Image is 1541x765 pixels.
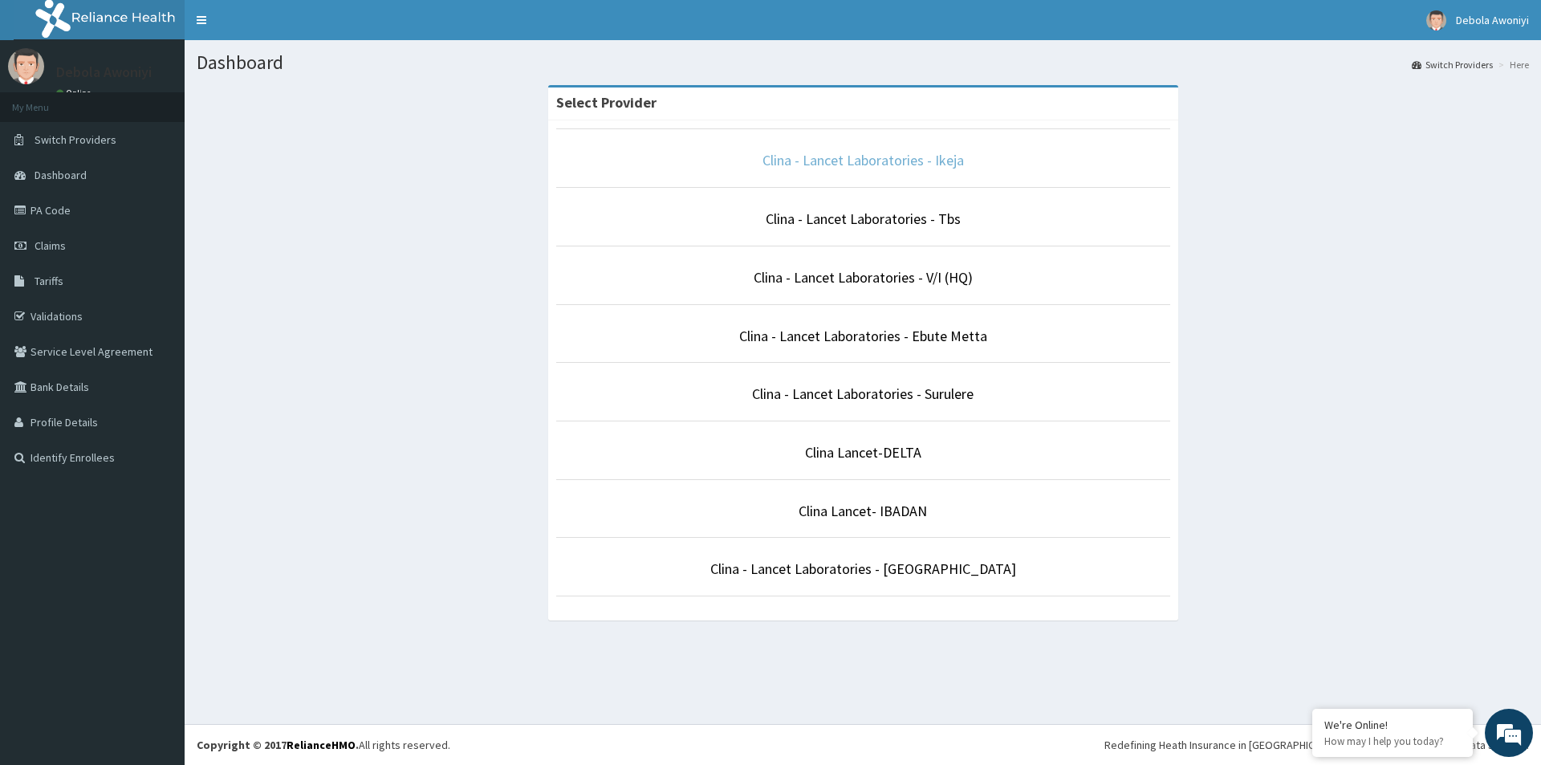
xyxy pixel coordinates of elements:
[1324,734,1461,748] p: How may I help you today?
[1412,58,1493,71] a: Switch Providers
[752,385,974,403] a: Clina - Lancet Laboratories - Surulere
[1324,718,1461,732] div: We're Online!
[556,93,657,112] strong: Select Provider
[1494,58,1529,71] li: Here
[56,87,95,99] a: Online
[35,168,87,182] span: Dashboard
[93,202,222,364] span: We're online!
[30,80,65,120] img: d_794563401_company_1708531726252_794563401
[287,738,356,752] a: RelianceHMO
[197,52,1529,73] h1: Dashboard
[805,443,921,462] a: Clina Lancet-DELTA
[56,65,152,79] p: Debola Awoniyi
[35,274,63,288] span: Tariffs
[35,238,66,253] span: Claims
[766,210,961,228] a: Clina - Lancet Laboratories - Tbs
[1104,737,1529,753] div: Redefining Heath Insurance in [GEOGRAPHIC_DATA] using Telemedicine and Data Science!
[754,268,973,287] a: Clina - Lancet Laboratories - V/I (HQ)
[1426,10,1446,31] img: User Image
[83,90,270,111] div: Chat with us now
[197,738,359,752] strong: Copyright © 2017 .
[35,132,116,147] span: Switch Providers
[8,48,44,84] img: User Image
[185,724,1541,765] footer: All rights reserved.
[739,327,987,345] a: Clina - Lancet Laboratories - Ebute Metta
[762,151,964,169] a: Clina - Lancet Laboratories - Ikeja
[263,8,302,47] div: Minimize live chat window
[710,560,1016,578] a: Clina - Lancet Laboratories - [GEOGRAPHIC_DATA]
[799,502,927,520] a: Clina Lancet- IBADAN
[1456,13,1529,27] span: Debola Awoniyi
[8,438,306,494] textarea: Type your message and hit 'Enter'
